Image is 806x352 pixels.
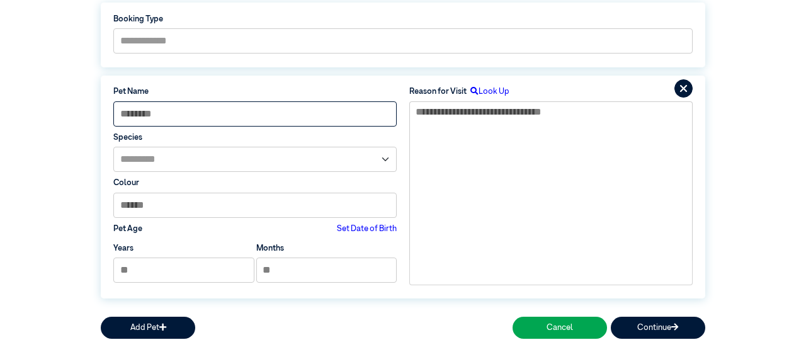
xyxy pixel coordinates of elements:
label: Look Up [467,86,509,98]
label: Reason for Visit [409,86,467,98]
button: Continue [611,317,705,339]
label: Booking Type [113,13,693,25]
button: Cancel [513,317,607,339]
label: Set Date of Birth [337,223,397,235]
button: Add Pet [101,317,195,339]
label: Months [256,242,284,254]
label: Years [113,242,133,254]
label: Pet Age [113,223,142,235]
label: Pet Name [113,86,397,98]
label: Colour [113,177,397,189]
label: Species [113,132,397,144]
